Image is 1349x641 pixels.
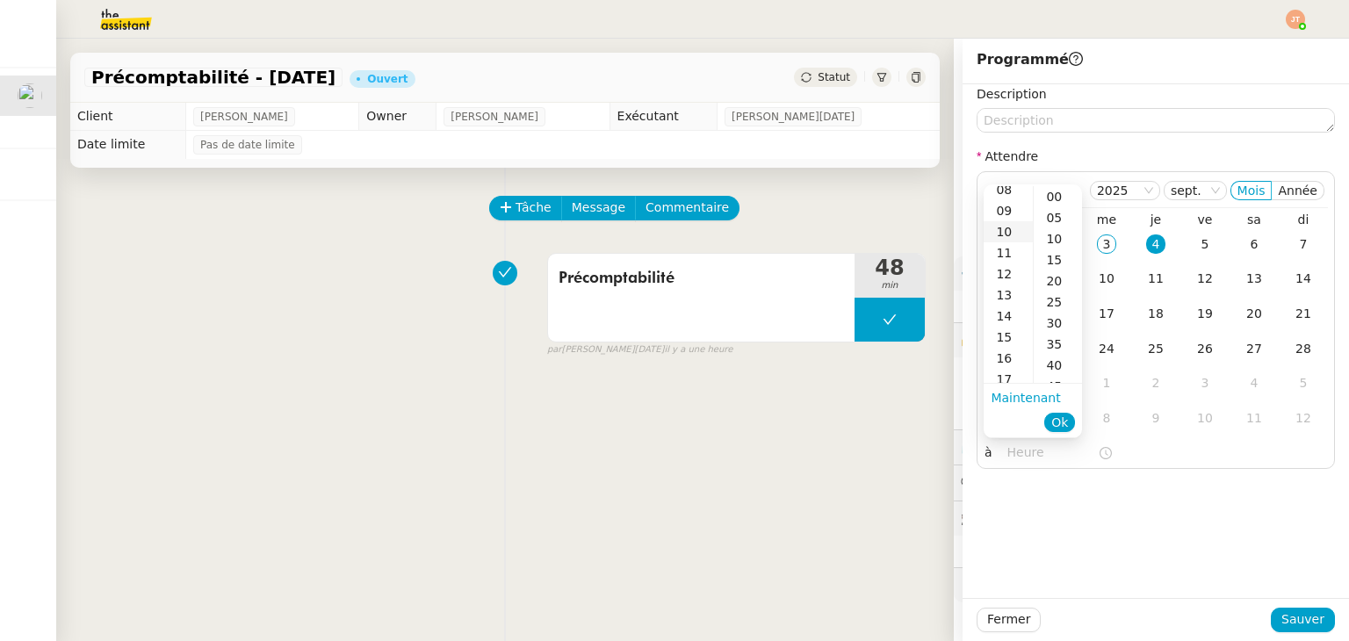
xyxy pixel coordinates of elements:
td: 08/10/2025 [1082,401,1131,436]
div: 12 [984,263,1033,284]
img: users%2F37wbV9IbQuXMU0UH0ngzBXzaEe12%2Favatar%2Fcba66ece-c48a-48c8-9897-a2adc1834457 [18,83,42,108]
span: 🧴 [961,578,1015,592]
button: Ok [1044,413,1075,432]
td: 19/09/2025 [1180,297,1230,332]
td: 14/09/2025 [1279,262,1328,297]
div: ⚙️Procédures [954,256,1349,291]
div: 12 [1195,269,1215,288]
div: 26 [1195,339,1215,358]
div: 10 [984,221,1033,242]
span: Fermer [987,609,1030,630]
td: 04/10/2025 [1230,366,1279,401]
td: 25/09/2025 [1131,332,1180,367]
div: 4 [1146,234,1165,254]
td: 11/09/2025 [1131,262,1180,297]
td: Owner [359,103,436,131]
div: 25 [1146,339,1165,358]
div: 17 [1097,304,1116,323]
span: à [985,443,992,463]
div: 13 [1244,269,1264,288]
button: Sauver [1271,608,1335,632]
div: 5 [1294,373,1313,393]
td: 21/09/2025 [1279,297,1328,332]
div: 28 [1294,339,1313,358]
div: 14 [984,306,1033,327]
div: 11 [1244,408,1264,428]
td: 10/09/2025 [1082,262,1131,297]
span: Mois [1237,184,1266,198]
div: 10 [1195,408,1215,428]
div: 21 [1294,304,1313,323]
div: 6 [1244,234,1264,254]
img: svg [1286,10,1305,29]
div: 12 [1294,408,1313,428]
div: 27 [1244,339,1264,358]
td: 03/09/2025 [1082,227,1131,263]
div: 05 [1034,207,1082,228]
span: Sauver [1281,609,1324,630]
td: 24/09/2025 [1082,332,1131,367]
td: 05/09/2025 [1180,227,1230,263]
div: ⏲️Tâches 48:13 [954,430,1349,465]
td: 12/09/2025 [1180,262,1230,297]
nz-select-item: 2025 [1097,182,1153,199]
div: 11 [984,242,1033,263]
td: 20/09/2025 [1230,297,1279,332]
td: Exécutant [610,103,717,131]
th: dim. [1279,212,1328,227]
span: 48 [855,257,925,278]
td: 28/09/2025 [1279,332,1328,367]
div: 09 [984,200,1033,221]
td: 02/10/2025 [1131,366,1180,401]
div: 3 [1195,373,1215,393]
div: 10 [1097,269,1116,288]
div: 1 [1097,373,1116,393]
div: 13 [984,284,1033,306]
div: 15 [984,327,1033,348]
th: jeu. [1131,212,1180,227]
div: 08 [984,179,1033,200]
span: Précomptabilité - [DATE] [91,68,335,86]
td: 26/09/2025 [1180,332,1230,367]
td: 05/10/2025 [1279,366,1328,401]
div: Ouvert [367,74,408,84]
td: 11/10/2025 [1230,401,1279,436]
div: 7 [1294,234,1313,254]
span: Programmé [977,51,1083,68]
td: Date limite [70,131,186,159]
span: il y a une heure [664,342,732,357]
div: 2 [1146,373,1165,393]
td: 04/09/2025 [1131,227,1180,263]
div: 40 [1034,355,1082,376]
button: Tâche [489,196,562,220]
div: 20 [1034,270,1082,292]
span: Précomptabilité [559,265,844,292]
span: Commentaire [646,198,729,218]
span: Pas de date limite [200,136,295,154]
span: [PERSON_NAME] [451,108,538,126]
input: Heure [1007,443,1098,463]
label: Description [977,87,1047,101]
span: Statut [818,71,850,83]
div: 19 [1195,304,1215,323]
div: 3 [1097,234,1116,254]
span: [PERSON_NAME] [200,108,288,126]
span: par [547,342,562,357]
nz-select-item: sept. [1171,182,1220,199]
span: ⏲️ [961,440,1089,454]
div: 18 [1146,304,1165,323]
td: 18/09/2025 [1131,297,1180,332]
div: 14 [1294,269,1313,288]
div: 30 [1034,313,1082,334]
th: ven. [1180,212,1230,227]
div: 15 [1034,249,1082,270]
div: 35 [1034,334,1082,355]
div: 45 [1034,376,1082,397]
span: 🔐 [961,330,1075,350]
div: 20 [1244,304,1264,323]
div: 💬Commentaires [954,465,1349,500]
td: 07/09/2025 [1279,227,1328,263]
span: ⚙️ [961,263,1052,284]
td: 27/09/2025 [1230,332,1279,367]
td: 17/09/2025 [1082,297,1131,332]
